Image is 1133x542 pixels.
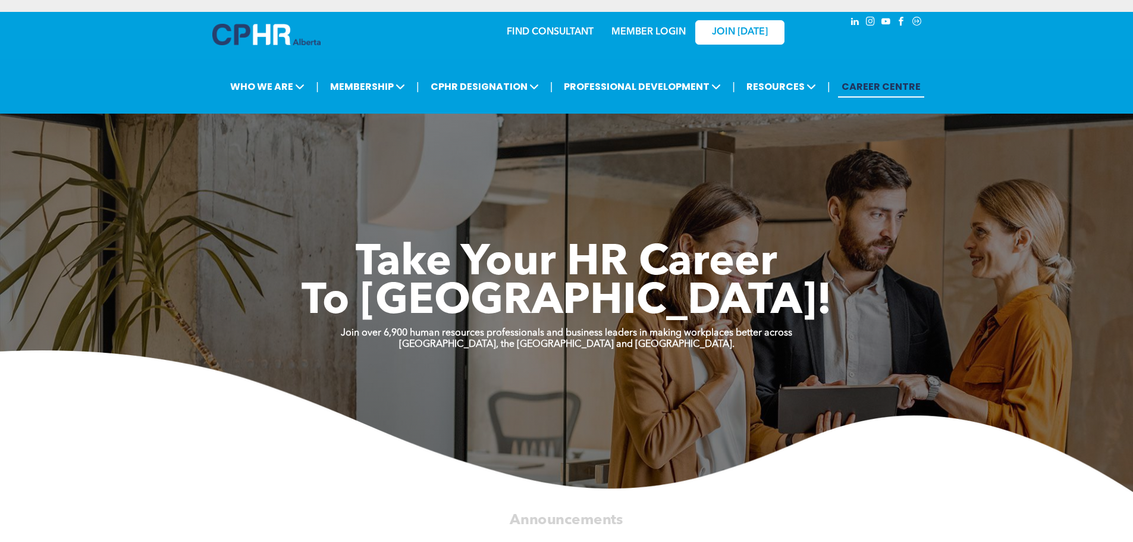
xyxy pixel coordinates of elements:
strong: [GEOGRAPHIC_DATA], the [GEOGRAPHIC_DATA] and [GEOGRAPHIC_DATA]. [399,340,735,349]
a: FIND CONSULTANT [507,27,594,37]
span: To [GEOGRAPHIC_DATA]! [302,281,832,324]
a: instagram [864,15,877,31]
span: WHO WE ARE [227,76,308,98]
a: Social network [911,15,924,31]
span: Announcements [510,513,623,527]
li: | [416,74,419,99]
strong: Join over 6,900 human resources professionals and business leaders in making workplaces better ac... [341,328,792,338]
span: Take Your HR Career [356,242,777,285]
li: | [316,74,319,99]
li: | [550,74,553,99]
span: RESOURCES [743,76,820,98]
a: youtube [880,15,893,31]
span: CPHR DESIGNATION [427,76,542,98]
a: CAREER CENTRE [838,76,924,98]
li: | [732,74,735,99]
span: PROFESSIONAL DEVELOPMENT [560,76,724,98]
span: JOIN [DATE] [712,27,768,38]
span: MEMBERSHIP [327,76,409,98]
a: linkedin [849,15,862,31]
a: JOIN [DATE] [695,20,784,45]
li: | [827,74,830,99]
a: MEMBER LOGIN [611,27,686,37]
a: facebook [895,15,908,31]
img: A blue and white logo for cp alberta [212,24,321,45]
